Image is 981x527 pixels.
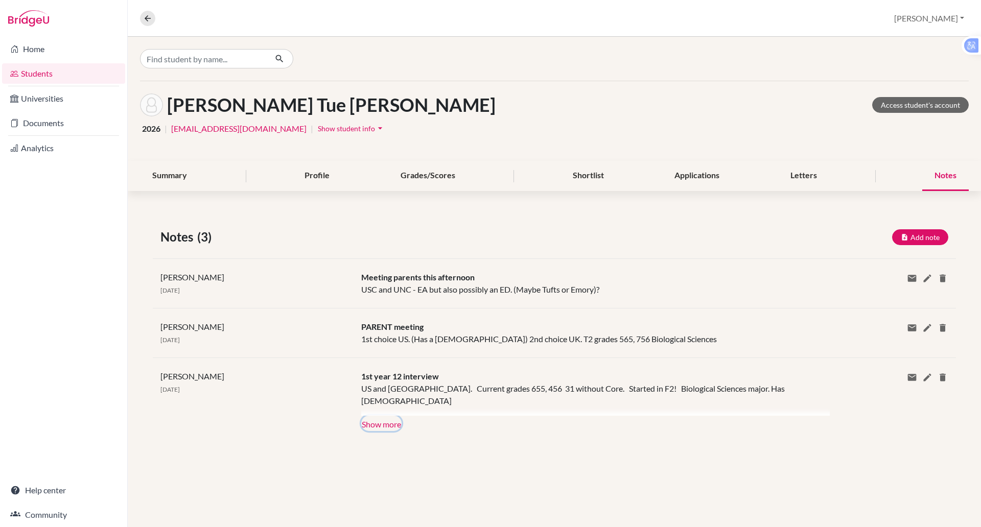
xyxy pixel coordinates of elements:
[160,272,224,282] span: [PERSON_NAME]
[361,322,424,331] span: PARENT meeting
[142,123,160,135] span: 2026
[165,123,167,135] span: |
[2,505,125,525] a: Community
[160,228,197,246] span: Notes
[375,123,385,133] i: arrow_drop_down
[171,123,307,135] a: [EMAIL_ADDRESS][DOMAIN_NAME]
[354,321,822,345] div: 1st choice US. (Has a [DEMOGRAPHIC_DATA]) 2nd choice UK. T2 grades 565, 756 Biological Sciences
[2,39,125,59] a: Home
[160,322,224,331] span: [PERSON_NAME]
[311,123,313,135] span: |
[388,161,468,191] div: Grades/Scores
[292,161,342,191] div: Profile
[361,416,402,431] button: Show more
[160,286,180,294] span: [DATE]
[2,88,125,109] a: Universities
[140,93,163,116] img: Hoang Tue Anh Nguyen's avatar
[361,272,475,282] span: Meeting parents this afternoon
[778,161,829,191] div: Letters
[140,49,267,68] input: Find student by name...
[560,161,616,191] div: Shortlist
[167,94,496,116] h1: [PERSON_NAME] Tue [PERSON_NAME]
[318,124,375,133] span: Show student info
[2,113,125,133] a: Documents
[160,371,224,381] span: [PERSON_NAME]
[140,161,199,191] div: Summary
[922,161,969,191] div: Notes
[2,480,125,500] a: Help center
[662,161,732,191] div: Applications
[2,63,125,84] a: Students
[354,271,822,296] div: USC and UNC - EA but also possibly an ED. (Maybe Tufts or Emory)?
[361,371,439,381] span: 1st year 12 interview
[160,336,180,344] span: [DATE]
[317,121,386,136] button: Show student infoarrow_drop_down
[8,10,49,27] img: Bridge-U
[160,386,180,393] span: [DATE]
[872,97,969,113] a: Access student's account
[892,229,948,245] button: Add note
[197,228,216,246] span: (3)
[361,382,814,416] div: US and [GEOGRAPHIC_DATA]. Current grades 655, 456 31 without Core. Started in F2! Biological Scie...
[890,9,969,28] button: [PERSON_NAME]
[2,138,125,158] a: Analytics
